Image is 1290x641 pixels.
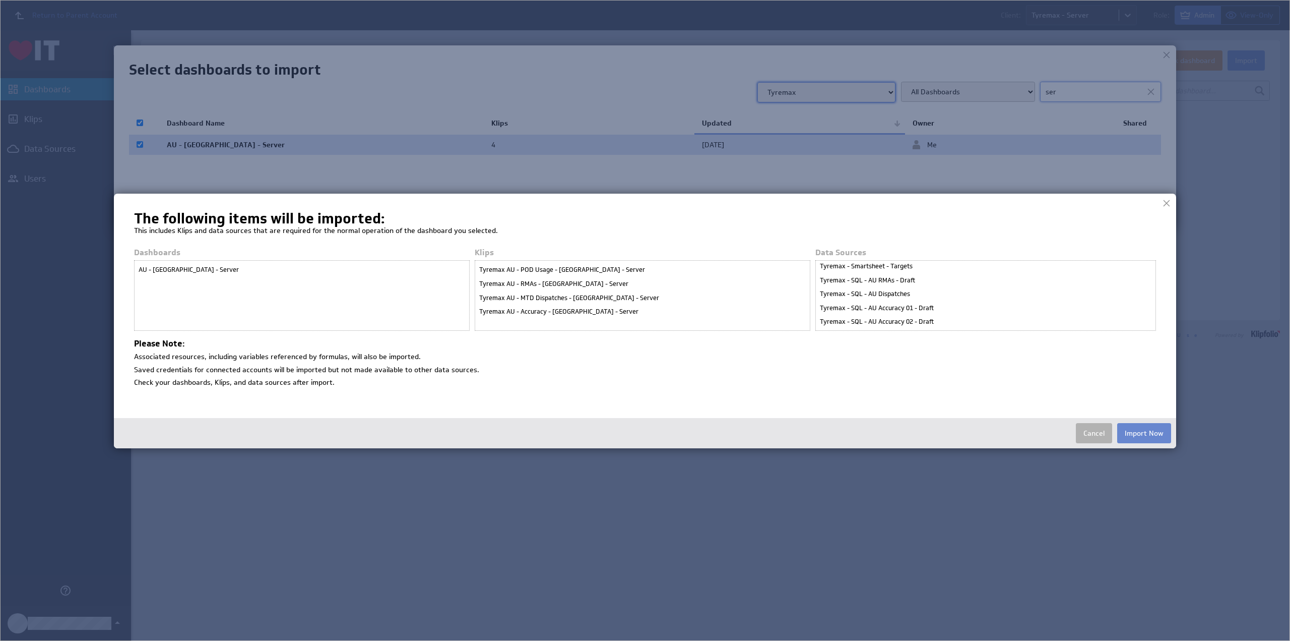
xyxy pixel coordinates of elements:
button: Import Now [1117,423,1171,443]
div: Tyremax - SQL - AU Dispatches [818,287,1153,301]
h4: Please Note: [134,339,1156,349]
div: Tyremax AU - MTD Dispatches - [GEOGRAPHIC_DATA] - Server [477,291,808,305]
li: Associated resources, including variables referenced by formulas, will also be imported. [134,349,1156,362]
div: Tyremax - Smartsheet - Targets [818,259,1153,273]
div: Tyremax - SQL - AU Accuracy 02 - Draft [818,315,1153,329]
div: Dashboards [134,248,475,261]
li: Check your dashboards, Klips, and data sources after import. [134,375,1156,388]
div: Data Sources [815,248,1156,261]
div: Klips [475,248,815,261]
p: This includes Klips and data sources that are required for the normal operation of the dashboard ... [134,224,1156,238]
li: Saved credentials for connected accounts will be imported but not made available to other data so... [134,362,1156,375]
button: Cancel [1076,423,1112,443]
div: Tyremax - SQL - AU RMAs - Draft [818,273,1153,287]
div: Tyremax AU - Accuracy - [GEOGRAPHIC_DATA] - Server [477,305,808,319]
h1: The following items will be imported: [134,214,1156,224]
div: Tyremax AU - RMAs - [GEOGRAPHIC_DATA] - Server [477,277,808,291]
div: AU - [GEOGRAPHIC_DATA] - Server [137,263,467,277]
div: Tyremax - SQL - AU Accuracy 01 - Draft [818,301,1153,315]
div: Tyremax AU - POD Usage - [GEOGRAPHIC_DATA] - Server [477,263,808,277]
